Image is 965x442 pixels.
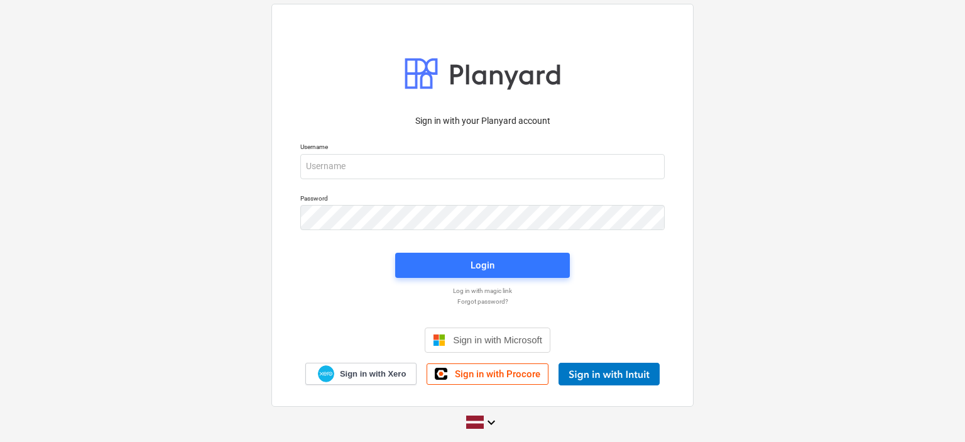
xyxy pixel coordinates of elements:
[300,143,665,153] p: Username
[453,334,542,345] span: Sign in with Microsoft
[300,194,665,205] p: Password
[318,365,334,382] img: Xero logo
[484,415,499,430] i: keyboard_arrow_down
[455,368,540,380] span: Sign in with Procore
[294,287,671,295] a: Log in with magic link
[433,334,445,346] img: Microsoft logo
[294,297,671,306] a: Forgot password?
[305,363,417,385] a: Sign in with Xero
[427,363,548,385] a: Sign in with Procore
[471,257,494,273] div: Login
[340,368,406,380] span: Sign in with Xero
[395,253,570,278] button: Login
[300,114,665,128] p: Sign in with your Planyard account
[300,154,665,179] input: Username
